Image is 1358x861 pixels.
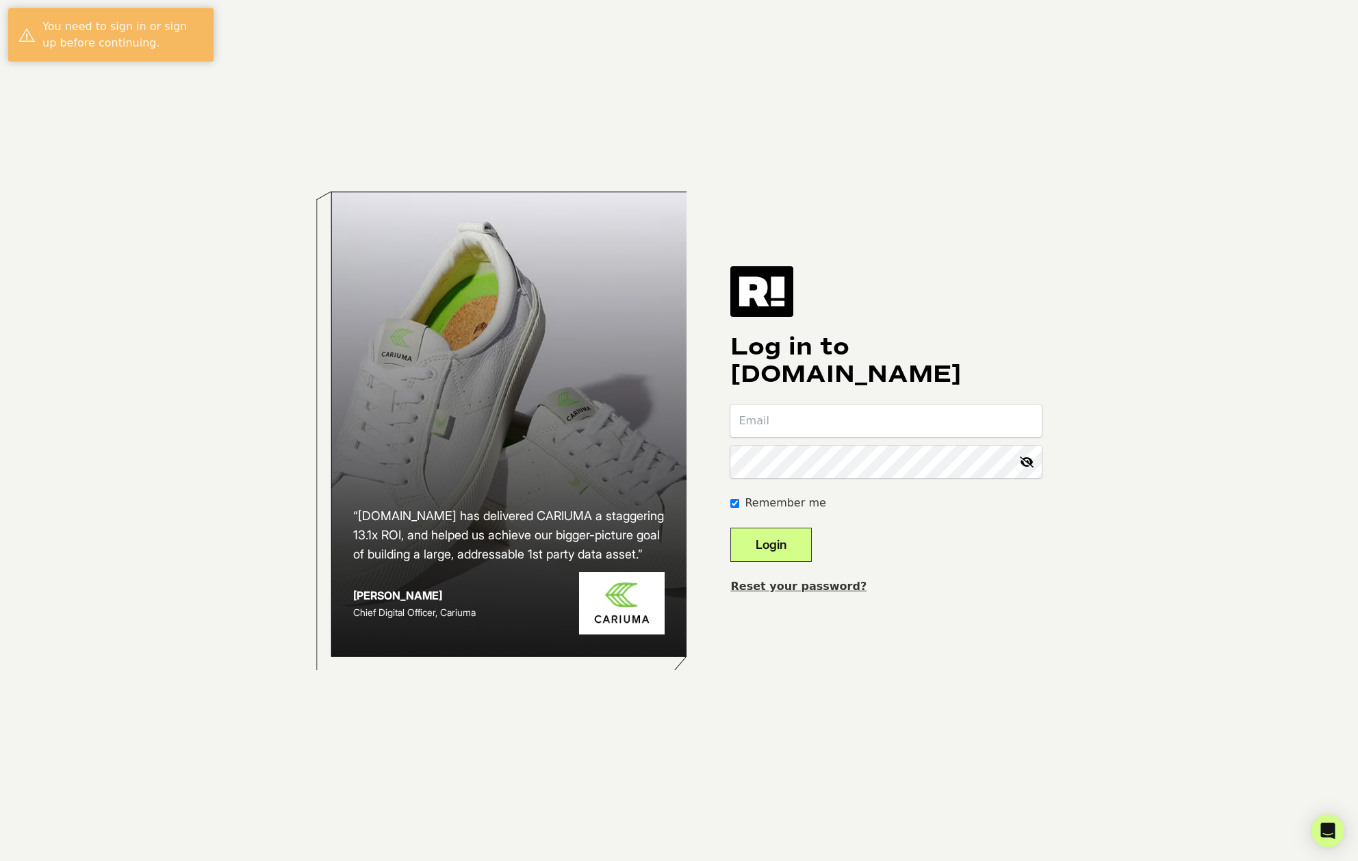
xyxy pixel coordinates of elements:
input: Email [730,404,1042,437]
strong: [PERSON_NAME] [353,589,442,602]
div: You need to sign in or sign up before continuing. [42,18,203,51]
img: Retention.com [730,266,793,317]
label: Remember me [745,495,825,511]
button: Login [730,528,812,562]
h1: Log in to [DOMAIN_NAME] [730,333,1042,388]
span: Chief Digital Officer, Cariuma [353,606,476,618]
h2: “[DOMAIN_NAME] has delivered CARIUMA a staggering 13.1x ROI, and helped us achieve our bigger-pic... [353,506,665,564]
img: Cariuma [579,572,665,634]
a: Reset your password? [730,580,867,593]
div: Open Intercom Messenger [1311,814,1344,847]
